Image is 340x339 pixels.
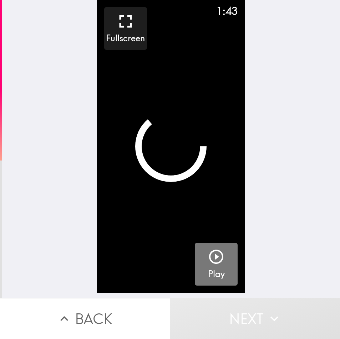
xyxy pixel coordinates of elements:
[195,243,238,286] button: Play
[216,4,238,19] div: 1:43
[104,7,147,50] button: Fullscreen
[208,268,225,280] h5: Play
[106,32,145,45] h5: Fullscreen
